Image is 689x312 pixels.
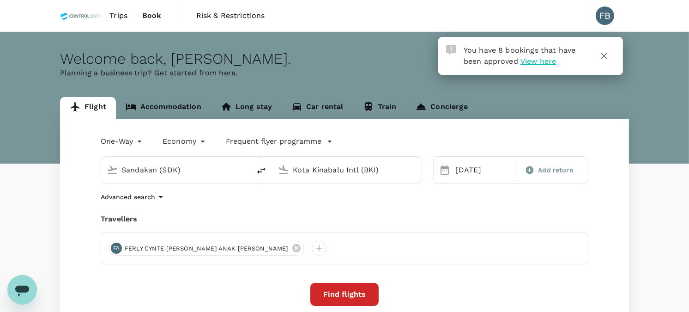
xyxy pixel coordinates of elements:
button: Open [415,169,417,171]
span: Trips [109,10,127,21]
div: [DATE] [452,161,514,179]
input: Going to [293,163,402,177]
button: Open [244,169,246,171]
p: Frequent flyer programme [226,136,321,147]
button: delete [250,159,272,182]
span: Add return [538,165,574,175]
span: You have 8 bookings that have been approved [464,46,575,66]
iframe: Button to launch messaging window [7,275,37,305]
div: Welcome back , [PERSON_NAME] . [60,50,629,67]
span: Book [142,10,162,21]
a: Concierge [406,97,477,119]
img: Control Union Malaysia Sdn. Bhd. [60,6,102,26]
a: Train [353,97,406,119]
div: FB [596,6,614,25]
span: FERLY CYNTE [PERSON_NAME] ANAK [PERSON_NAME] [119,244,294,253]
div: One-Way [101,134,144,149]
div: FA [111,243,122,254]
a: Car rental [282,97,353,119]
a: Long stay [211,97,282,119]
p: Planning a business trip? Get started from here. [60,67,629,79]
button: Advanced search [101,191,166,202]
div: FAFERLY CYNTE [PERSON_NAME] ANAK [PERSON_NAME] [109,241,304,256]
div: Travellers [101,214,588,225]
button: Find flights [310,283,379,306]
span: Risk & Restrictions [196,10,265,21]
div: Economy [163,134,207,149]
img: Approval [446,45,456,55]
p: Advanced search [101,192,155,202]
input: Depart from [121,163,231,177]
a: Flight [60,97,116,119]
span: View here [520,57,556,66]
button: Frequent flyer programme [226,136,332,147]
a: Accommodation [116,97,211,119]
